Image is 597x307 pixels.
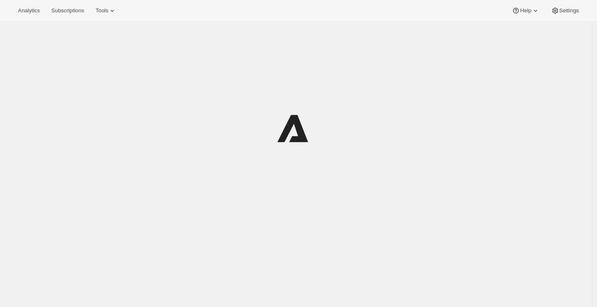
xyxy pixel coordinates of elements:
button: Settings [546,5,584,16]
span: Tools [95,7,108,14]
button: Tools [91,5,121,16]
span: Settings [559,7,579,14]
button: Analytics [13,5,45,16]
span: Analytics [18,7,40,14]
span: Subscriptions [51,7,84,14]
span: Help [520,7,531,14]
button: Help [507,5,544,16]
button: Subscriptions [46,5,89,16]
